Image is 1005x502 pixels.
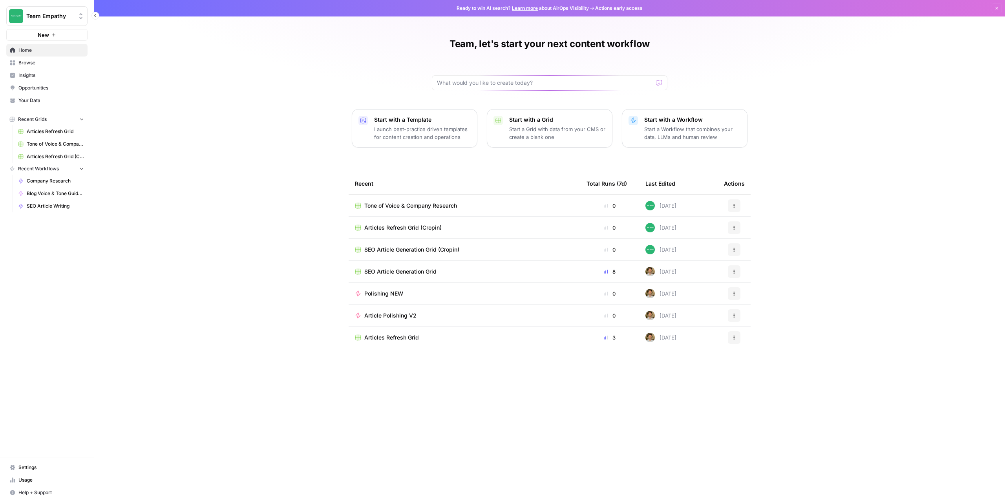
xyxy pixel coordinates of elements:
[645,245,655,254] img: wwg0kvabo36enf59sssm51gfoc5r
[18,476,84,484] span: Usage
[355,202,574,210] a: Tone of Voice & Company Research
[512,5,538,11] a: Learn more
[644,116,741,124] p: Start with a Workflow
[364,246,459,254] span: SEO Article Generation Grid (Cropin)
[355,268,574,276] a: SEO Article Generation Grid
[6,44,88,57] a: Home
[645,267,676,276] div: [DATE]
[27,141,84,148] span: Tone of Voice & Company Research
[355,246,574,254] a: SEO Article Generation Grid (Cropin)
[6,82,88,94] a: Opportunities
[364,224,442,232] span: Articles Refresh Grid (Cropin)
[355,334,574,341] a: Articles Refresh Grid
[587,312,633,319] div: 0
[487,109,612,148] button: Start with a GridStart a Grid with data from your CMS or create a blank one
[364,334,419,341] span: Articles Refresh Grid
[595,5,643,12] span: Actions early access
[645,311,655,320] img: 9peqd3ak2lieyojmlm10uxo82l57
[15,175,88,187] a: Company Research
[15,138,88,150] a: Tone of Voice & Company Research
[27,153,84,160] span: Articles Refresh Grid (Cropin)
[6,113,88,125] button: Recent Grids
[355,173,574,194] div: Recent
[18,84,84,91] span: Opportunities
[355,312,574,319] a: Article Polishing V2
[18,165,59,172] span: Recent Workflows
[27,128,84,135] span: Articles Refresh Grid
[6,461,88,474] a: Settings
[364,312,417,319] span: Article Polishing V2
[587,290,633,298] div: 0
[6,94,88,107] a: Your Data
[18,464,84,471] span: Settings
[509,116,606,124] p: Start with a Grid
[457,5,589,12] span: Ready to win AI search? about AirOps Visibility
[364,268,437,276] span: SEO Article Generation Grid
[587,334,633,341] div: 3
[645,223,655,232] img: wwg0kvabo36enf59sssm51gfoc5r
[587,268,633,276] div: 8
[9,9,23,23] img: Team Empathy Logo
[645,245,676,254] div: [DATE]
[509,125,606,141] p: Start a Grid with data from your CMS or create a blank one
[18,116,47,123] span: Recent Grids
[645,311,676,320] div: [DATE]
[27,190,84,197] span: Blog Voice & Tone Guidelines
[645,201,676,210] div: [DATE]
[15,187,88,200] a: Blog Voice & Tone Guidelines
[645,333,655,342] img: 9peqd3ak2lieyojmlm10uxo82l57
[6,163,88,175] button: Recent Workflows
[6,29,88,41] button: New
[18,47,84,54] span: Home
[15,150,88,163] a: Articles Refresh Grid (Cropin)
[644,125,741,141] p: Start a Workflow that combines your data, LLMs and human review
[645,289,655,298] img: 9peqd3ak2lieyojmlm10uxo82l57
[622,109,747,148] button: Start with a WorkflowStart a Workflow that combines your data, LLMs and human review
[645,289,676,298] div: [DATE]
[587,202,633,210] div: 0
[26,12,74,20] span: Team Empathy
[724,173,745,194] div: Actions
[587,173,627,194] div: Total Runs (7d)
[18,489,84,496] span: Help + Support
[6,69,88,82] a: Insights
[18,97,84,104] span: Your Data
[645,173,675,194] div: Last Edited
[6,486,88,499] button: Help + Support
[6,474,88,486] a: Usage
[27,177,84,184] span: Company Research
[38,31,49,39] span: New
[645,267,655,276] img: 9peqd3ak2lieyojmlm10uxo82l57
[27,203,84,210] span: SEO Article Writing
[364,290,403,298] span: Polishing NEW
[6,6,88,26] button: Workspace: Team Empathy
[645,333,676,342] div: [DATE]
[450,38,650,50] h1: Team, let's start your next content workflow
[645,201,655,210] img: wwg0kvabo36enf59sssm51gfoc5r
[374,116,471,124] p: Start with a Template
[15,200,88,212] a: SEO Article Writing
[6,57,88,69] a: Browse
[587,246,633,254] div: 0
[645,223,676,232] div: [DATE]
[364,202,457,210] span: Tone of Voice & Company Research
[352,109,477,148] button: Start with a TemplateLaunch best-practice driven templates for content creation and operations
[355,290,574,298] a: Polishing NEW
[587,224,633,232] div: 0
[15,125,88,138] a: Articles Refresh Grid
[374,125,471,141] p: Launch best-practice driven templates for content creation and operations
[18,72,84,79] span: Insights
[18,59,84,66] span: Browse
[437,79,653,87] input: What would you like to create today?
[355,224,574,232] a: Articles Refresh Grid (Cropin)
